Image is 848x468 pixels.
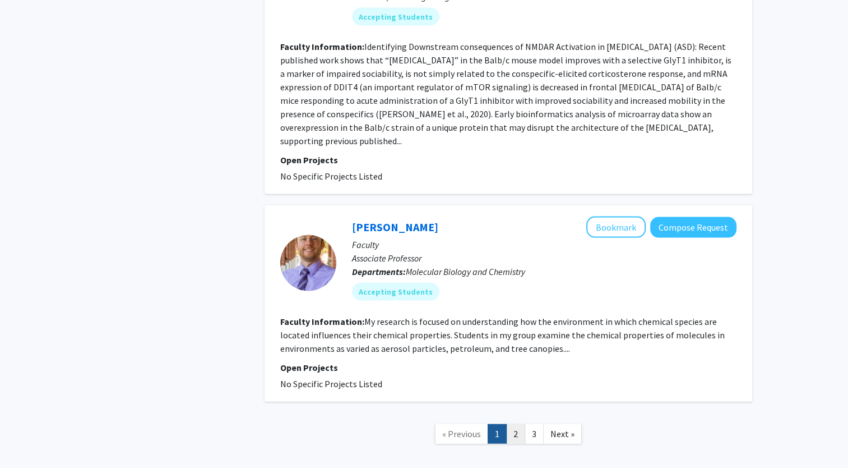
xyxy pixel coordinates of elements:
[280,361,736,374] p: Open Projects
[352,283,439,301] mat-chip: Accepting Students
[543,424,582,444] a: Next
[352,238,736,251] p: Faculty
[488,424,507,444] a: 1
[280,153,736,167] p: Open Projects
[280,316,725,354] fg-read-more: My research is focused on understanding how the environment in which chemical species are located...
[280,316,364,327] b: Faculty Information:
[280,41,364,52] b: Faculty Information:
[280,171,382,182] span: No Specific Projects Listed
[352,266,406,277] b: Departments:
[265,413,752,458] nav: Page navigation
[8,417,48,460] iframe: Chat
[352,251,736,265] p: Associate Professor
[506,424,525,444] a: 2
[280,41,731,146] fg-read-more: Identifying Downstream consequences of NMDAR Activation in [MEDICAL_DATA] (ASD): Recent published...
[586,217,646,238] button: Add Joshua Patterson to Bookmarks
[550,428,574,439] span: Next »
[352,8,439,26] mat-chip: Accepting Students
[525,424,544,444] a: 3
[406,266,525,277] span: Molecular Biology and Chemistry
[442,428,481,439] span: « Previous
[352,220,438,234] a: [PERSON_NAME]
[280,378,382,389] span: No Specific Projects Listed
[650,217,736,238] button: Compose Request to Joshua Patterson
[435,424,488,444] a: Previous Page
